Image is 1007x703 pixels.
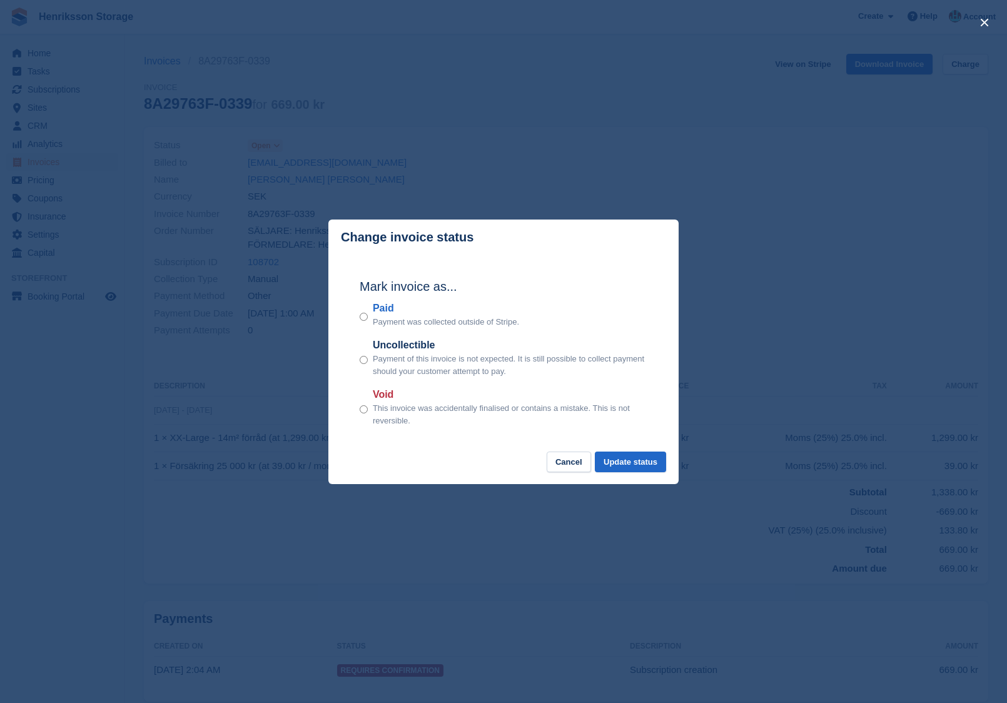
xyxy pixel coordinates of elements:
[373,387,647,402] label: Void
[341,230,473,245] p: Change invoice status
[360,277,647,296] h2: Mark invoice as...
[373,402,647,427] p: This invoice was accidentally finalised or contains a mistake. This is not reversible.
[373,353,647,377] p: Payment of this invoice is not expected. It is still possible to collect payment should your cust...
[547,452,591,472] button: Cancel
[373,316,519,328] p: Payment was collected outside of Stripe.
[595,452,666,472] button: Update status
[974,13,994,33] button: close
[373,338,647,353] label: Uncollectible
[373,301,519,316] label: Paid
